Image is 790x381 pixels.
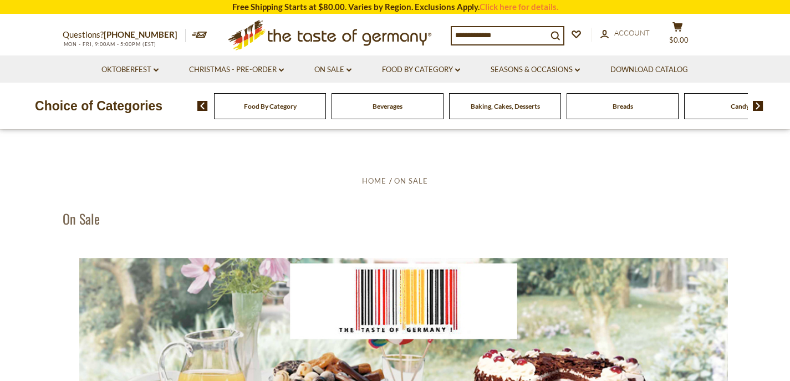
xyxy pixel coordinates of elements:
[197,101,208,111] img: previous arrow
[471,102,540,110] a: Baking, Cakes, Desserts
[613,102,633,110] a: Breads
[382,64,460,76] a: Food By Category
[104,29,177,39] a: [PHONE_NUMBER]
[101,64,159,76] a: Oktoberfest
[63,41,157,47] span: MON - FRI, 9:00AM - 5:00PM (EST)
[610,64,688,76] a: Download Catalog
[63,210,100,227] h1: On Sale
[373,102,402,110] a: Beverages
[244,102,297,110] a: Food By Category
[661,22,695,49] button: $0.00
[753,101,763,111] img: next arrow
[63,28,186,42] p: Questions?
[491,64,580,76] a: Seasons & Occasions
[189,64,284,76] a: Christmas - PRE-ORDER
[480,2,558,12] a: Click here for details.
[731,102,750,110] a: Candy
[394,176,428,185] a: On Sale
[362,176,386,185] a: Home
[600,27,650,39] a: Account
[614,28,650,37] span: Account
[314,64,351,76] a: On Sale
[669,35,689,44] span: $0.00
